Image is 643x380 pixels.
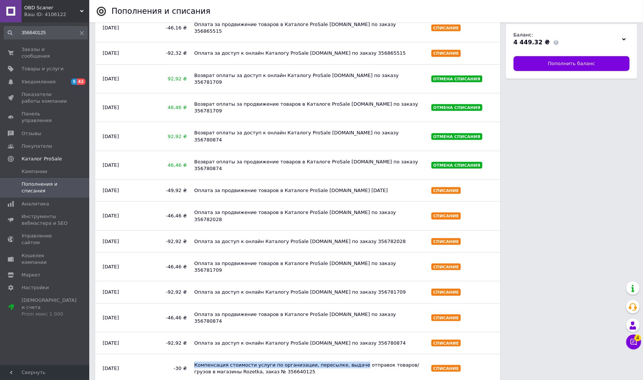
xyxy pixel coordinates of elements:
span: Списание [433,316,459,320]
span: 42 [77,79,86,85]
span: -92,92 ₴ [148,238,187,245]
span: Пополнить баланс [548,60,595,67]
span: Панель управления [22,111,69,124]
span: Списание [433,265,459,269]
span: [DEMOGRAPHIC_DATA] и счета [22,297,77,317]
span: 4 449.32 ₴ [514,39,550,46]
div: Возврат оплаты за доступ к онлайн Каталогу ProSale [DOMAIN_NAME] по заказу 356780874 [190,126,428,147]
span: Показатели работы компании [22,91,69,105]
time: [DATE] [103,134,119,139]
span: -92,92 ₴ [148,340,187,347]
span: -46,46 ₴ [148,213,187,219]
span: Списание [433,188,459,193]
span: Каталог ProSale [22,156,62,162]
time: [DATE] [103,365,119,371]
time: [DATE] [103,289,119,295]
span: Инструменты вебмастера и SEO [22,213,69,227]
span: Баланс: [514,32,533,38]
span: -46,46 ₴ [148,314,187,321]
div: Оплата за продвижение товаров в Каталоге ProSale [DOMAIN_NAME] [DATE] [190,183,428,198]
div: Ваш ID: 4106122 [24,11,89,18]
span: 46,46 ₴ [148,162,187,169]
time: [DATE] [103,105,119,110]
button: Чат с покупателем4 [626,335,641,349]
time: [DATE] [103,315,119,320]
span: Списание [433,214,459,218]
div: Возврат оплаты за продвижение товаров в Каталоге ProSale [DOMAIN_NAME] по заказу 356780874 [190,155,428,176]
div: Оплата за продвижение товаров в Каталоге ProSale [DOMAIN_NAME] по заказу 356865515 [190,17,428,38]
span: -49,92 ₴ [148,187,187,194]
span: Пополнения и списания [22,181,69,194]
span: Отзывы [22,130,41,137]
span: -30 ₴ [148,365,187,372]
span: Списание [433,26,459,31]
span: Настройки [22,284,49,291]
div: Оплата за доступ к онлайн Каталогу ProSale [DOMAIN_NAME] по заказу 356782028 [190,234,428,249]
time: [DATE] [103,162,119,168]
span: Списание [433,51,459,56]
time: [DATE] [103,25,119,31]
input: Поиск [4,26,88,39]
span: Списание [433,290,459,295]
time: [DATE] [103,340,119,346]
span: -92,32 ₴ [148,50,187,57]
time: [DATE] [103,239,119,244]
span: 46,46 ₴ [148,104,187,111]
span: Покупатели [22,143,52,150]
span: Отмена списания [433,105,480,110]
span: Отмена списания [433,77,480,82]
div: Оплата за доступ к онлайн Каталогу ProSale [DOMAIN_NAME] по заказу 356780874 [190,336,428,350]
span: Аналитика [22,201,49,207]
span: -92,92 ₴ [148,289,187,296]
div: Prom микс 1 000 [22,311,77,317]
time: [DATE] [103,264,119,269]
div: Оплата за доступ к онлайн Каталогу ProSale [DOMAIN_NAME] по заказу 356865515 [190,46,428,60]
span: Списание [433,366,459,371]
time: [DATE] [103,188,119,193]
time: [DATE] [103,213,119,218]
span: Кампании [22,168,47,175]
div: Возврат оплаты за продвижение товаров в Каталоге ProSale [DOMAIN_NAME] по заказу 356781709 [190,97,428,118]
span: Отмена списания [433,163,480,168]
span: 5 [71,79,77,85]
div: Оплата за продвижение товаров в Каталоге ProSale [DOMAIN_NAME] по заказу 356782028 [190,205,428,226]
span: Списание [433,239,459,244]
div: Оплата за продвижение товаров в Каталоге ProSale [DOMAIN_NAME] по заказу 356781709 [190,256,428,277]
span: Уведомления [22,79,55,85]
div: Оплата за доступ к онлайн Каталогу ProSale [DOMAIN_NAME] по заказу 356781709 [190,285,428,299]
span: Отмена списания [433,134,480,139]
div: Возврат оплаты за доступ к онлайн Каталогу ProSale [DOMAIN_NAME] по заказу 356781709 [190,68,428,89]
span: Товары и услуги [22,66,64,72]
div: Компенсация стоимости услуги по организации, пересылке, выдаче отправок товаров/грузов в магазины... [190,358,428,379]
span: 4 [634,335,641,341]
span: -46,46 ₴ [148,264,187,270]
span: Управление сайтом [22,233,69,246]
span: 92,92 ₴ [148,133,187,140]
time: [DATE] [103,76,119,82]
span: Заказы и сообщения [22,46,69,60]
span: 92,92 ₴ [148,76,187,82]
div: Оплата за продвижение товаров в Каталоге ProSale [DOMAIN_NAME] по заказу 356780874 [190,307,428,328]
span: Списание [433,341,459,346]
span: Кошелек компании [22,252,69,266]
div: Пополнения и списания [112,7,210,15]
span: Маркет [22,272,41,278]
a: Пополнить баланс [514,56,630,71]
span: OBD Scaner [24,4,80,11]
time: [DATE] [103,50,119,56]
span: -46,16 ₴ [148,25,187,31]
